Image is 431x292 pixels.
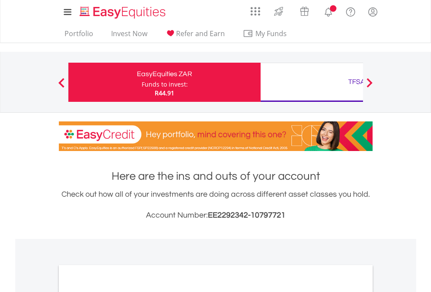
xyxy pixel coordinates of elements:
img: grid-menu-icon.svg [251,7,260,16]
a: My Profile [362,2,384,21]
div: Funds to invest: [142,80,188,89]
div: Check out how all of your investments are doing across different asset classes you hold. [59,188,373,222]
span: My Funds [243,28,300,39]
img: vouchers-v2.svg [297,4,312,18]
img: EasyEquities_Logo.png [78,5,169,20]
a: Vouchers [292,2,317,18]
button: Previous [53,82,70,91]
a: Invest Now [108,29,151,43]
div: EasyEquities ZAR [74,68,255,80]
img: EasyCredit Promotion Banner [59,121,373,151]
a: Portfolio [61,29,97,43]
span: R44.91 [155,89,174,97]
a: Refer and Earn [162,29,228,43]
a: Home page [76,2,169,20]
span: EE2292342-10797721 [208,211,285,219]
h3: Account Number: [59,209,373,222]
a: FAQ's and Support [339,2,362,20]
a: AppsGrid [245,2,266,16]
a: Notifications [317,2,339,20]
h1: Here are the ins and outs of your account [59,168,373,184]
span: Refer and Earn [176,29,225,38]
img: thrive-v2.svg [271,4,286,18]
button: Next [361,82,378,91]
